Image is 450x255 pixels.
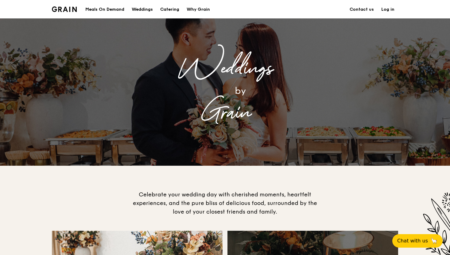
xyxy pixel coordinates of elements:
[85,0,124,19] div: Meals On Demand
[133,83,348,99] div: by
[378,0,398,19] a: Log in
[52,6,77,12] img: Grain
[130,190,320,216] div: Celebrate your wedding day with cherished moments, heartfelt experiences, and the pure bliss of d...
[183,0,214,19] a: Why Grain
[102,99,348,127] div: Grain
[102,55,348,83] div: Weddings
[430,237,438,245] span: 🦙
[157,0,183,19] a: Catering
[160,0,179,19] div: Catering
[187,0,210,19] div: Why Grain
[346,0,378,19] a: Contact us
[132,0,153,19] div: Weddings
[392,234,443,248] button: Chat with us🦙
[128,0,157,19] a: Weddings
[397,237,428,245] span: Chat with us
